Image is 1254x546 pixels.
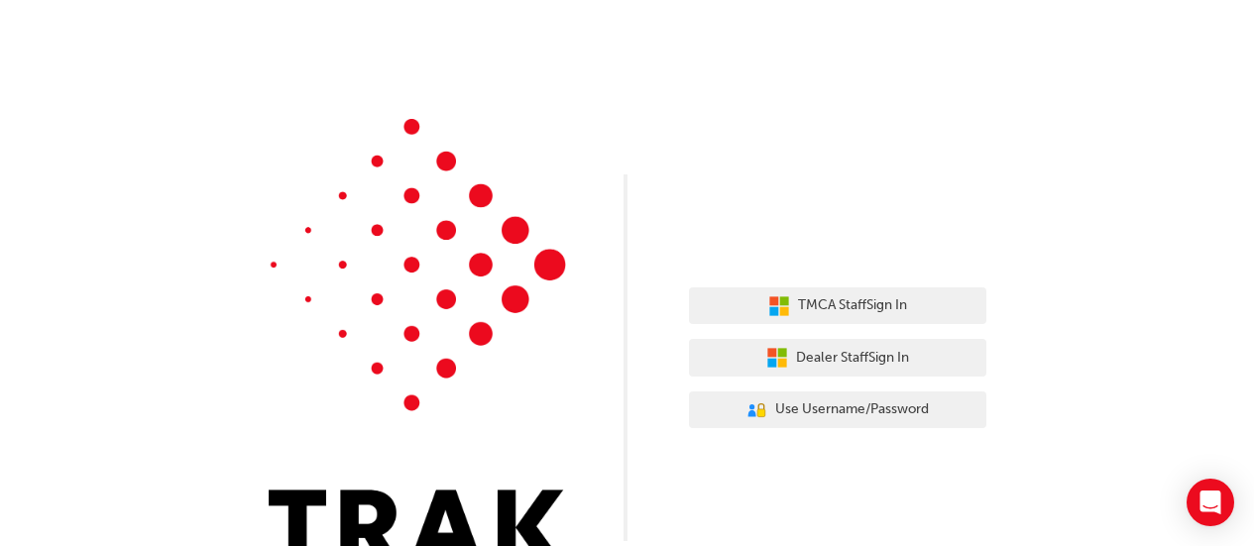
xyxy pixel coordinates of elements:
[689,391,986,429] button: Use Username/Password
[689,287,986,325] button: TMCA StaffSign In
[796,347,909,370] span: Dealer Staff Sign In
[1187,479,1234,526] div: Open Intercom Messenger
[775,398,929,421] span: Use Username/Password
[798,294,907,317] span: TMCA Staff Sign In
[689,339,986,377] button: Dealer StaffSign In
